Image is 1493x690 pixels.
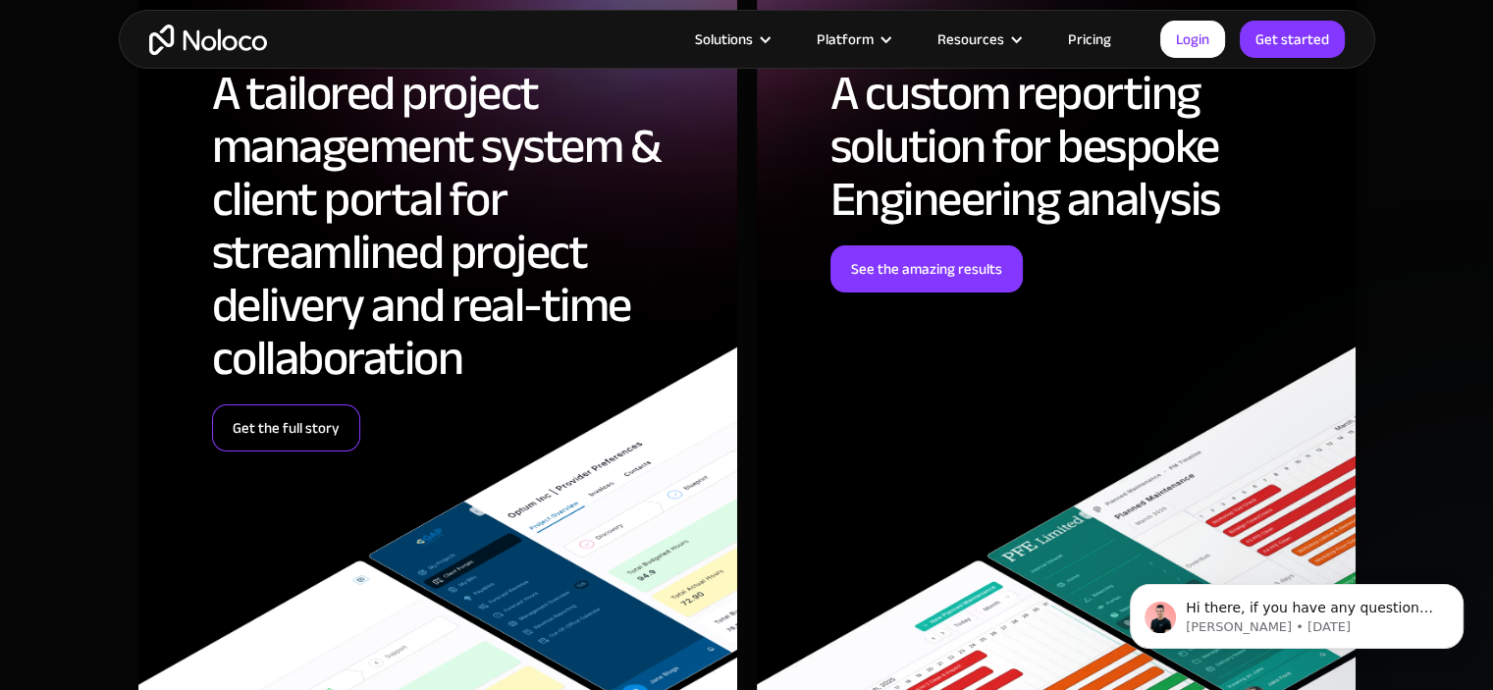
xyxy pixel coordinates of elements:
div: Solutions [695,27,753,52]
div: Solutions [670,27,792,52]
a: See the amazing results [830,245,1023,292]
a: Get the full story [212,404,360,451]
a: Pricing [1043,27,1136,52]
iframe: Intercom notifications message [1100,543,1493,680]
div: Platform [792,27,913,52]
h2: A custom reporting solution for bespoke Engineering analysis [830,67,1326,226]
a: home [149,25,267,55]
a: Login [1160,21,1225,58]
h2: A tailored project management system & client portal for streamlined project delivery and real-ti... [212,67,708,385]
a: Get started [1240,21,1345,58]
div: Resources [913,27,1043,52]
div: Platform [817,27,874,52]
div: Resources [937,27,1004,52]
